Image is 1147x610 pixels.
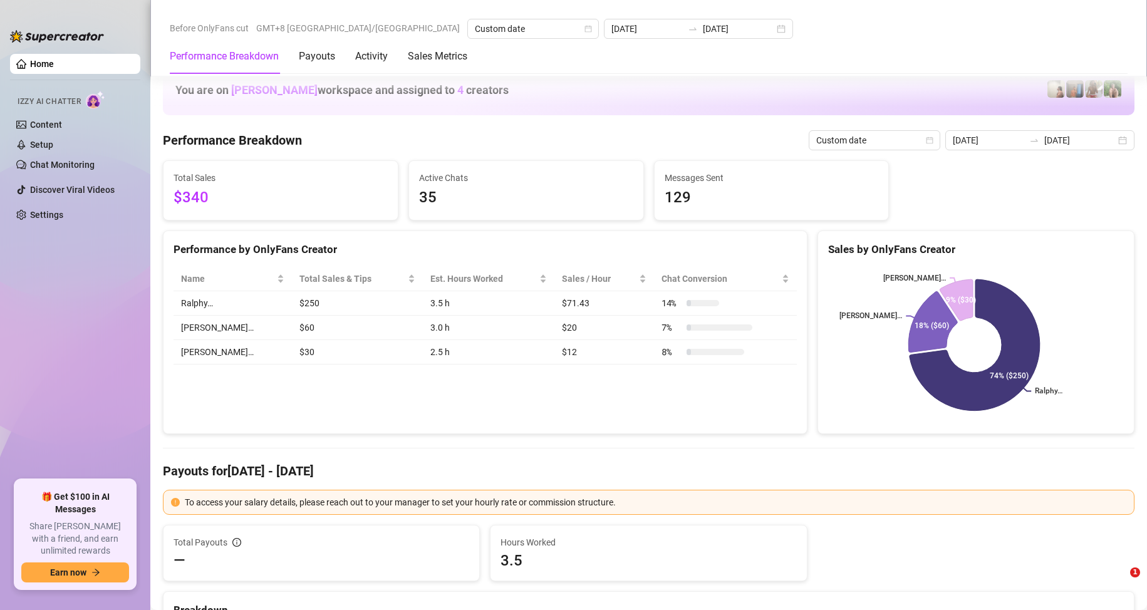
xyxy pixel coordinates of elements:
[292,316,423,340] td: $60
[554,316,654,340] td: $20
[562,272,636,286] span: Sales / Hour
[475,19,591,38] span: Custom date
[174,241,797,258] div: Performance by OnlyFans Creator
[1104,567,1134,597] iframe: Intercom live chat
[256,19,460,38] span: GMT+8 [GEOGRAPHIC_DATA]/[GEOGRAPHIC_DATA]
[457,83,464,96] span: 4
[30,120,62,130] a: Content
[21,520,129,557] span: Share [PERSON_NAME] with a friend, and earn unlimited rewards
[174,340,292,364] td: [PERSON_NAME]…
[21,491,129,515] span: 🎁 Get $100 in AI Messages
[408,49,467,64] div: Sales Metrics
[170,19,249,38] span: Before OnlyFans cut
[181,272,274,286] span: Name
[953,133,1024,147] input: Start date
[174,316,292,340] td: [PERSON_NAME]…
[828,241,1124,258] div: Sales by OnlyFans Creator
[554,340,654,364] td: $12
[170,49,279,64] div: Performance Breakdown
[50,567,86,577] span: Earn now
[174,171,388,185] span: Total Sales
[703,22,774,36] input: End date
[430,272,537,286] div: Est. Hours Worked
[1047,80,1065,98] img: Ralphy
[688,24,698,34] span: to
[688,24,698,34] span: swap-right
[171,498,180,507] span: exclamation-circle
[231,83,318,96] span: [PERSON_NAME]
[292,340,423,364] td: $30
[299,272,405,286] span: Total Sales & Tips
[175,83,509,97] h1: You are on workspace and assigned to creators
[1104,80,1121,98] img: Nathaniel
[174,551,185,571] span: —
[30,210,63,220] a: Settings
[30,160,95,170] a: Chat Monitoring
[174,291,292,316] td: Ralphy…
[419,171,633,185] span: Active Chats
[30,59,54,69] a: Home
[423,316,554,340] td: 3.0 h
[1029,135,1039,145] span: swap-right
[665,186,879,210] span: 129
[30,185,115,195] a: Discover Viral Videos
[1035,387,1062,396] text: Ralphy…
[665,171,879,185] span: Messages Sent
[1044,133,1116,147] input: End date
[662,345,682,359] span: 8 %
[174,535,227,549] span: Total Payouts
[423,340,554,364] td: 2.5 h
[1066,80,1084,98] img: Wayne
[21,562,129,582] button: Earn nowarrow-right
[232,538,241,547] span: info-circle
[662,272,779,286] span: Chat Conversion
[501,551,796,571] span: 3.5
[654,267,797,291] th: Chat Conversion
[86,91,105,109] img: AI Chatter
[839,312,902,321] text: [PERSON_NAME]…
[30,140,53,150] a: Setup
[926,137,933,144] span: calendar
[423,291,554,316] td: 3.5 h
[1085,80,1103,98] img: Nathaniel
[419,186,633,210] span: 35
[584,25,592,33] span: calendar
[299,49,335,64] div: Payouts
[501,535,796,549] span: Hours Worked
[1029,135,1039,145] span: to
[163,462,1134,480] h4: Payouts for [DATE] - [DATE]
[174,186,388,210] span: $340
[611,22,683,36] input: Start date
[18,96,81,108] span: Izzy AI Chatter
[662,296,682,310] span: 14 %
[554,291,654,316] td: $71.43
[91,568,100,577] span: arrow-right
[163,132,302,149] h4: Performance Breakdown
[1130,567,1140,577] span: 1
[10,30,104,43] img: logo-BBDzfeDw.svg
[662,321,682,334] span: 7 %
[185,495,1126,509] div: To access your salary details, please reach out to your manager to set your hourly rate or commis...
[292,267,423,291] th: Total Sales & Tips
[355,49,388,64] div: Activity
[883,274,946,282] text: [PERSON_NAME]…
[292,291,423,316] td: $250
[554,267,654,291] th: Sales / Hour
[174,267,292,291] th: Name
[816,131,933,150] span: Custom date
